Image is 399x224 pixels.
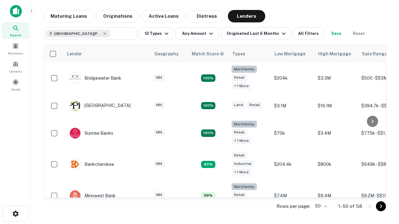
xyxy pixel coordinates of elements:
[232,137,251,144] div: + 1 more
[70,128,113,139] div: Sunrise Banks
[222,27,290,40] button: Originated Last 6 Months
[271,118,315,149] td: $70k
[293,27,324,40] button: All Filters
[232,183,257,190] div: Multifamily
[154,50,179,58] div: Geography
[228,10,265,22] button: Lenders
[70,128,80,138] img: picture
[154,129,165,136] div: MN
[8,51,23,56] span: Borrowers
[232,160,254,167] div: Industrial
[201,129,215,137] div: Matching Properties: 14, hasApolloMatch: undefined
[11,87,20,92] span: Saved
[232,129,247,136] div: Retail
[271,45,315,63] th: Low Mortgage
[227,30,287,37] div: Originated Last 6 Months
[70,73,80,83] img: picture
[271,180,315,212] td: $7.4M
[70,100,131,111] div: [GEOGRAPHIC_DATA]
[368,154,399,184] iframe: Chat Widget
[271,94,315,118] td: $3.1M
[338,203,362,210] p: 1–50 of 58
[201,74,215,82] div: Matching Properties: 18, hasApolloMatch: undefined
[326,27,346,40] button: Save your search to get updates of matches that match your search criteria.
[54,31,101,36] span: [GEOGRAPHIC_DATA][PERSON_NAME], [GEOGRAPHIC_DATA], [GEOGRAPHIC_DATA]
[315,45,358,63] th: High Mortgage
[67,50,82,58] div: Lender
[362,50,387,58] div: Sale Range
[151,45,188,63] th: Geography
[315,149,358,180] td: $800k
[271,149,315,180] td: $204.4k
[70,190,80,201] img: picture
[96,10,139,22] button: Originations
[232,66,257,73] div: Multifamily
[315,180,358,212] td: $9.4M
[70,100,80,111] img: picture
[70,72,121,84] div: Bridgewater Bank
[232,169,251,176] div: + 1 more
[315,63,358,94] td: $3.3M
[154,191,165,198] div: MN
[232,152,247,159] div: Retail
[201,102,215,110] div: Matching Properties: 10, hasApolloMatch: undefined
[313,202,328,211] div: 50
[271,63,315,94] td: $204k
[376,201,386,211] button: Go to next page
[70,159,80,170] img: picture
[192,50,224,57] div: Capitalize uses an advanced AI algorithm to match your search with the best lender. The match sco...
[349,27,369,40] button: Reset
[192,50,223,57] h6: Match Score
[315,118,358,149] td: $3.4M
[232,191,247,198] div: Retail
[232,74,247,81] div: Retail
[2,40,29,57] a: Borrowers
[2,76,29,93] a: Saved
[154,101,165,109] div: MN
[232,82,251,90] div: + 1 more
[142,10,185,22] button: Active Loans
[2,58,29,75] a: Contacts
[10,33,21,38] span: Search
[9,69,22,74] span: Contacts
[140,27,173,40] button: 12 Types
[2,22,29,39] a: Search
[63,45,151,63] th: Lender
[247,101,262,109] div: Retail
[44,10,94,22] button: Maturing Loans
[232,121,257,128] div: Multifamily
[232,101,246,109] div: Land
[188,45,228,63] th: Capitalize uses an advanced AI algorithm to match your search with the best lender. The match sco...
[70,190,116,201] div: Minnwest Bank
[276,203,310,210] p: Rows per page:
[154,74,165,81] div: MN
[232,50,245,58] div: Types
[275,50,305,58] div: Low Mortgage
[318,50,351,58] div: High Mortgage
[10,5,22,17] img: capitalize-icon.png
[154,160,165,167] div: MN
[201,192,215,199] div: Matching Properties: 6, hasApolloMatch: undefined
[201,161,215,168] div: Matching Properties: 8, hasApolloMatch: undefined
[70,159,114,170] div: Bankcherokee
[228,45,271,63] th: Types
[175,27,219,40] button: Any Amount
[315,94,358,118] td: $16.1M
[188,10,225,22] button: Distress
